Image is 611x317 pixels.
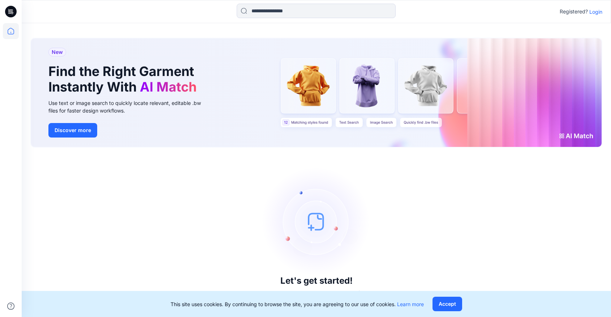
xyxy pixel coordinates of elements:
p: This site uses cookies. By continuing to browse the site, you are agreeing to our use of cookies. [171,300,424,308]
button: Discover more [48,123,97,138]
span: New [52,48,63,56]
p: Login [589,8,602,16]
p: Registered? [560,7,588,16]
a: Learn more [397,301,424,307]
p: Click New to add a style or create a folder. [258,289,375,297]
div: Use text or image search to quickly locate relevant, editable .bw files for faster design workflows. [48,99,211,114]
img: empty-state-image.svg [262,167,371,276]
button: Accept [433,297,462,311]
h3: Let's get started! [280,276,353,286]
h1: Find the Right Garment Instantly With [48,64,200,95]
span: AI Match [140,79,197,95]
